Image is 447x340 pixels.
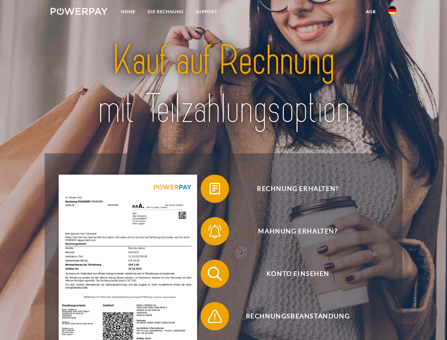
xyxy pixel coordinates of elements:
button: Rechnung erhalten? [201,175,385,203]
img: qb_warning.svg [206,307,224,325]
img: logo-powerpay-white.svg [51,8,108,15]
span: Mahnung erhalten? [211,217,384,245]
span: Rechnung erhalten? [211,175,384,203]
img: qb_search.svg [206,265,224,283]
button: Rechnungsbeanstandung [201,302,385,330]
img: qb_bell.svg [206,222,224,240]
a: Home [115,5,142,18]
img: qb_bill.svg [206,180,224,198]
a: SUPPORT [190,5,223,18]
button: Mahnung erhalten? [201,217,385,245]
a: agb [360,5,382,18]
img: de [388,6,396,15]
span: Rechnungsbeanstandung [211,302,384,330]
span: Konto einsehen [211,260,384,288]
button: Konto einsehen [201,260,385,288]
a: DIE RECHNUNG [142,5,190,18]
img: title-powerpay_de.svg [68,34,379,136]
